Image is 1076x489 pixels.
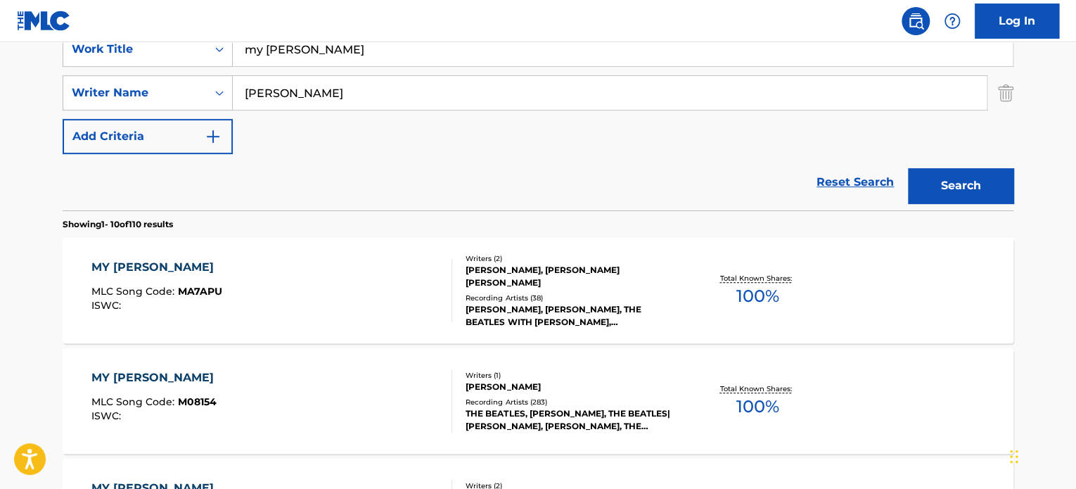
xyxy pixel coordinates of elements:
[91,285,178,298] span: MLC Song Code :
[178,395,217,408] span: M08154
[466,381,678,393] div: [PERSON_NAME]
[63,238,1013,343] a: MY [PERSON_NAME]MLC Song Code:MA7APUISWC:Writers (2)[PERSON_NAME], [PERSON_NAME] [PERSON_NAME]Rec...
[719,273,795,284] p: Total Known Shares:
[736,394,779,419] span: 100 %
[466,293,678,303] div: Recording Artists ( 38 )
[63,119,233,154] button: Add Criteria
[466,303,678,329] div: [PERSON_NAME], [PERSON_NAME], THE BEATLES WITH [PERSON_NAME], [PERSON_NAME], [PERSON_NAME]
[205,128,222,145] img: 9d2ae6d4665cec9f34b9.svg
[91,369,221,386] div: MY [PERSON_NAME]
[907,13,924,30] img: search
[809,167,901,198] a: Reset Search
[91,259,222,276] div: MY [PERSON_NAME]
[17,11,71,31] img: MLC Logo
[466,264,678,289] div: [PERSON_NAME], [PERSON_NAME] [PERSON_NAME]
[466,253,678,264] div: Writers ( 2 )
[466,370,678,381] div: Writers ( 1 )
[736,284,779,309] span: 100 %
[944,13,961,30] img: help
[1010,436,1018,478] div: Drag
[63,32,1013,210] form: Search Form
[719,383,795,394] p: Total Known Shares:
[63,348,1013,454] a: MY [PERSON_NAME]MLC Song Code:M08154ISWC:Writers (1)[PERSON_NAME]Recording Artists (283)THE BEATL...
[466,407,678,433] div: THE BEATLES, [PERSON_NAME], THE BEATLES|[PERSON_NAME], [PERSON_NAME], THE BEATLES, [PERSON_NAME],...
[938,7,966,35] div: Help
[178,285,222,298] span: MA7APU
[72,41,198,58] div: Work Title
[466,397,678,407] div: Recording Artists ( 283 )
[91,409,124,422] span: ISWC :
[63,218,173,231] p: Showing 1 - 10 of 110 results
[1006,421,1076,489] iframe: Chat Widget
[91,299,124,312] span: ISWC :
[998,75,1013,110] img: Delete Criterion
[908,168,1013,203] button: Search
[975,4,1059,39] a: Log In
[72,84,198,101] div: Writer Name
[91,395,178,408] span: MLC Song Code :
[902,7,930,35] a: Public Search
